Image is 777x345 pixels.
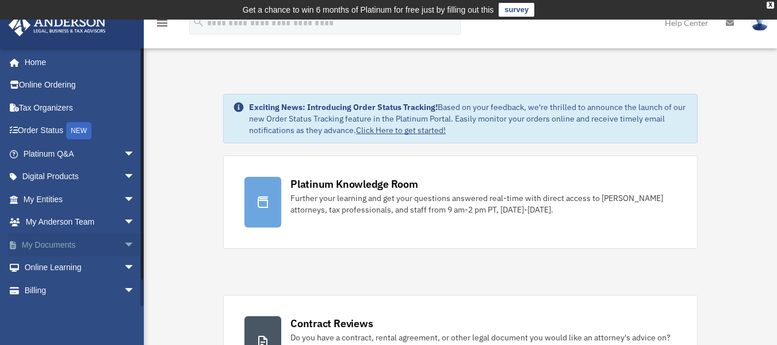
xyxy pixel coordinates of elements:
span: arrow_drop_down [124,165,147,189]
span: arrow_drop_down [124,188,147,211]
i: search [192,16,205,28]
a: My Anderson Teamarrow_drop_down [8,211,152,234]
div: Platinum Knowledge Room [290,177,418,191]
a: Home [8,51,147,74]
a: Tax Organizers [8,96,152,119]
img: User Pic [751,14,768,31]
div: Further your learning and get your questions answered real-time with direct access to [PERSON_NAM... [290,192,676,215]
div: NEW [66,122,91,139]
a: Events Calendar [8,302,152,325]
span: arrow_drop_down [124,256,147,280]
div: close [767,2,774,9]
a: menu [155,20,169,30]
a: Platinum Q&Aarrow_drop_down [8,142,152,165]
span: arrow_drop_down [124,279,147,302]
span: arrow_drop_down [124,211,147,234]
div: Get a chance to win 6 months of Platinum for free just by filling out this [243,3,494,17]
a: Order StatusNEW [8,119,152,143]
div: Based on your feedback, we're thrilled to announce the launch of our new Order Status Tracking fe... [249,101,688,136]
div: Contract Reviews [290,316,373,331]
strong: Exciting News: Introducing Order Status Tracking! [249,102,438,112]
a: My Documentsarrow_drop_down [8,233,152,256]
img: Anderson Advisors Platinum Portal [5,14,109,36]
span: arrow_drop_down [124,233,147,257]
a: My Entitiesarrow_drop_down [8,188,152,211]
a: Click Here to get started! [356,125,446,135]
a: Platinum Knowledge Room Further your learning and get your questions answered real-time with dire... [223,156,698,249]
a: Digital Productsarrow_drop_down [8,165,152,188]
a: survey [499,3,534,17]
i: menu [155,16,169,30]
a: Online Learningarrow_drop_down [8,256,152,279]
a: Online Ordering [8,74,152,97]
a: Billingarrow_drop_down [8,279,152,302]
span: arrow_drop_down [124,142,147,166]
